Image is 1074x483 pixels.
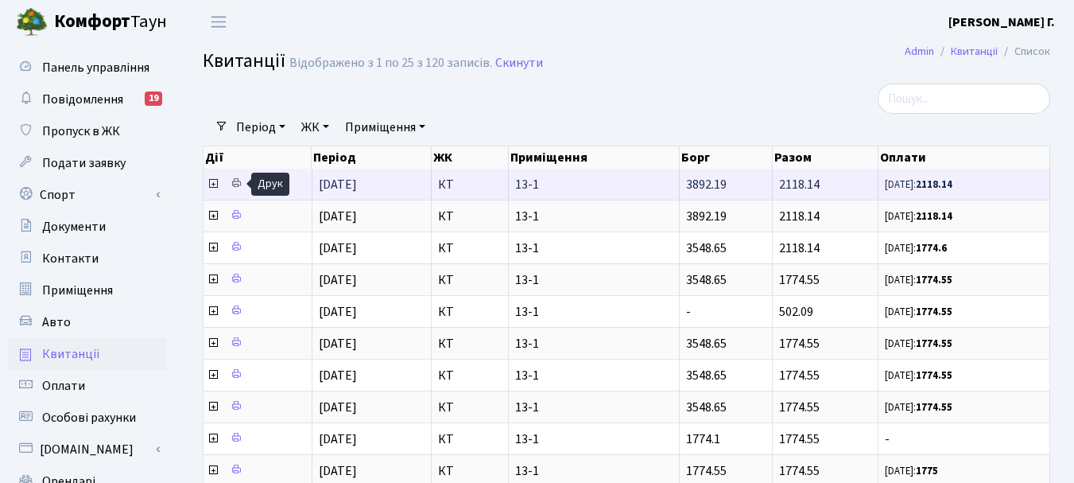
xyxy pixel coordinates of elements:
[779,335,820,353] span: 1774.55
[42,377,85,395] span: Оплати
[312,146,432,169] th: Період
[204,146,312,169] th: Дії
[432,146,509,169] th: ЖК
[42,314,71,331] span: Авто
[916,368,952,383] b: 1774.55
[515,337,673,350] span: 13-1
[686,208,727,225] span: 3892.19
[319,335,357,353] span: [DATE]
[515,242,673,255] span: 13-1
[295,114,335,141] a: ЖК
[319,462,357,480] span: [DATE]
[916,305,952,319] b: 1774.55
[8,370,167,402] a: Оплати
[8,402,167,434] a: Особові рахунки
[878,146,1050,169] th: Оплати
[885,273,952,287] small: [DATE]:
[885,368,952,383] small: [DATE]:
[686,240,727,257] span: 3548.65
[8,275,167,306] a: Приміщення
[438,401,502,414] span: КТ
[905,43,934,60] a: Admin
[779,399,820,416] span: 1774.55
[319,271,357,289] span: [DATE]
[948,13,1055,32] a: [PERSON_NAME] Г.
[885,209,952,224] small: [DATE]:
[779,208,820,225] span: 2118.14
[8,52,167,84] a: Панель управління
[515,306,673,318] span: 13-1
[885,241,947,255] small: [DATE]:
[515,433,673,446] span: 13-1
[8,211,167,243] a: Документи
[686,335,727,353] span: 3548.65
[8,243,167,275] a: Контакти
[951,43,998,60] a: Квитанції
[509,146,680,169] th: Приміщення
[42,91,123,108] span: Повідомлення
[779,271,820,289] span: 1774.55
[8,115,167,147] a: Пропуск в ЖК
[916,241,947,255] b: 1774.6
[289,56,492,71] div: Відображено з 1 по 25 з 120 записів.
[42,282,113,299] span: Приміщення
[680,146,773,169] th: Борг
[885,400,952,415] small: [DATE]:
[686,303,691,321] span: -
[42,59,149,76] span: Панель управління
[319,240,357,257] span: [DATE]
[42,250,99,267] span: Контакти
[916,337,952,351] b: 1774.55
[916,400,952,415] b: 1774.55
[319,367,357,384] span: [DATE]
[779,367,820,384] span: 1774.55
[885,305,952,319] small: [DATE]:
[779,176,820,193] span: 2118.14
[779,462,820,480] span: 1774.55
[515,401,673,414] span: 13-1
[319,303,357,321] span: [DATE]
[54,9,130,34] b: Комфорт
[916,177,952,192] b: 2118.14
[998,43,1050,60] li: Список
[42,345,100,363] span: Квитанції
[885,433,1043,446] span: -
[251,173,289,196] div: Друк
[916,209,952,224] b: 2118.14
[438,178,502,191] span: КТ
[438,337,502,350] span: КТ
[42,123,120,140] span: Пропуск в ЖК
[515,178,673,191] span: 13-1
[145,92,162,106] div: 19
[319,208,357,225] span: [DATE]
[916,273,952,287] b: 1774.55
[203,47,285,75] span: Квитанції
[339,114,432,141] a: Приміщення
[438,242,502,255] span: КТ
[8,434,167,465] a: [DOMAIN_NAME]
[8,147,167,179] a: Подати заявку
[42,218,106,236] span: Документи
[779,303,813,321] span: 502.09
[885,177,952,192] small: [DATE]:
[686,462,727,480] span: 1774.55
[230,114,292,141] a: Період
[438,306,502,318] span: КТ
[686,367,727,384] span: 3548.65
[319,399,357,416] span: [DATE]
[881,35,1074,68] nav: breadcrumb
[878,84,1050,114] input: Пошук...
[42,154,126,172] span: Подати заявку
[8,179,167,211] a: Спорт
[438,369,502,382] span: КТ
[438,465,502,477] span: КТ
[515,369,673,382] span: 13-1
[438,210,502,223] span: КТ
[686,399,727,416] span: 3548.65
[199,9,238,35] button: Переключити навігацію
[515,465,673,477] span: 13-1
[8,84,167,115] a: Повідомлення19
[42,409,136,427] span: Особові рахунки
[686,430,720,448] span: 1774.1
[885,337,952,351] small: [DATE]:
